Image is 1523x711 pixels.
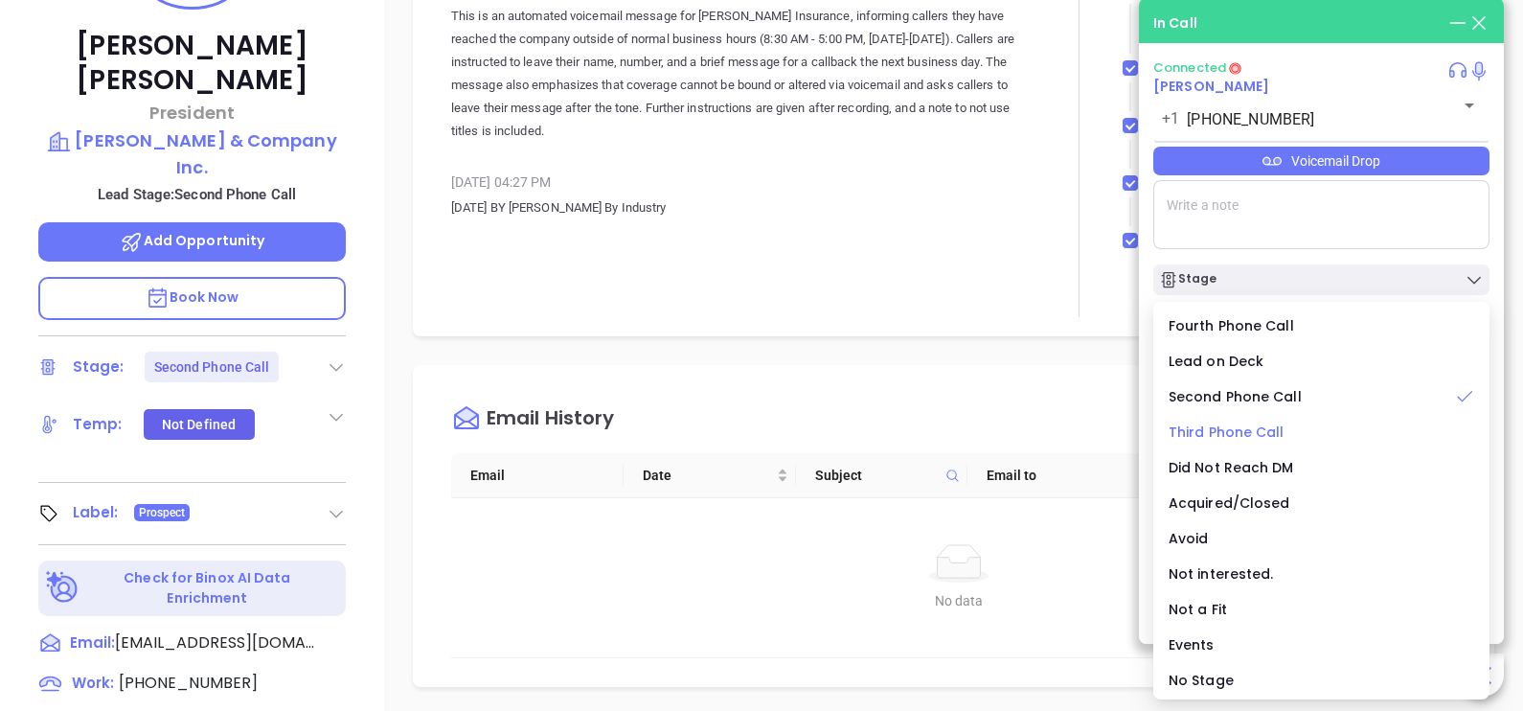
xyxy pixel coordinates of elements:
[146,287,239,307] span: Book Now
[1159,270,1216,289] div: Stage
[1153,77,1269,96] a: [PERSON_NAME]
[815,465,939,486] span: Subject
[1169,493,1290,513] span: Acquired/Closed
[38,100,346,126] p: President
[624,453,796,498] th: Date
[1169,600,1227,619] span: Not a Fit
[451,453,624,498] th: Email
[72,673,114,693] span: Work:
[139,502,186,523] span: Prospect
[1162,107,1179,130] p: +1
[643,465,773,486] span: Date
[474,590,1443,611] div: No data
[487,408,614,434] div: Email History
[1169,423,1284,442] span: Third Phone Call
[1153,264,1489,295] button: Stage
[46,571,80,605] img: Ai-Enrich-DaqCidB-.svg
[1169,635,1215,654] span: Events
[451,5,1037,143] p: This is an automated voicemail message for [PERSON_NAME] Insurance, informing callers they have r...
[1169,671,1234,690] span: No Stage
[1169,387,1302,406] span: Second Phone Call
[120,231,265,250] span: Add Opportunity
[82,568,332,608] p: Check for Binox AI Data Enrichment
[1169,352,1263,371] span: Lead on Deck
[451,168,1037,196] div: [DATE] 04:27 PM
[1169,564,1274,584] span: Not interested.
[162,409,236,440] div: Not Defined
[119,672,258,694] span: [PHONE_NUMBER]
[38,127,346,180] a: [PERSON_NAME] & Company Inc.
[1169,316,1294,335] span: Fourth Phone Call
[1169,529,1209,548] span: Avoid
[38,29,346,98] p: [PERSON_NAME] [PERSON_NAME]
[451,196,1037,219] p: [DATE] BY [PERSON_NAME] By Industry
[73,410,123,439] div: Temp:
[1153,147,1489,175] div: Voicemail Drop
[48,182,346,207] p: Lead Stage: Second Phone Call
[967,453,1140,498] th: Email to
[1187,110,1427,128] input: Enter phone number or name
[154,352,270,382] div: Second Phone Call
[1169,458,1294,477] span: Did Not Reach DM
[1153,58,1226,77] span: Connected
[1456,92,1483,119] button: Open
[115,631,316,654] span: [EMAIL_ADDRESS][DOMAIN_NAME]
[1153,13,1197,34] div: In Call
[73,498,119,527] div: Label:
[73,353,125,381] div: Stage:
[70,631,115,656] span: Email:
